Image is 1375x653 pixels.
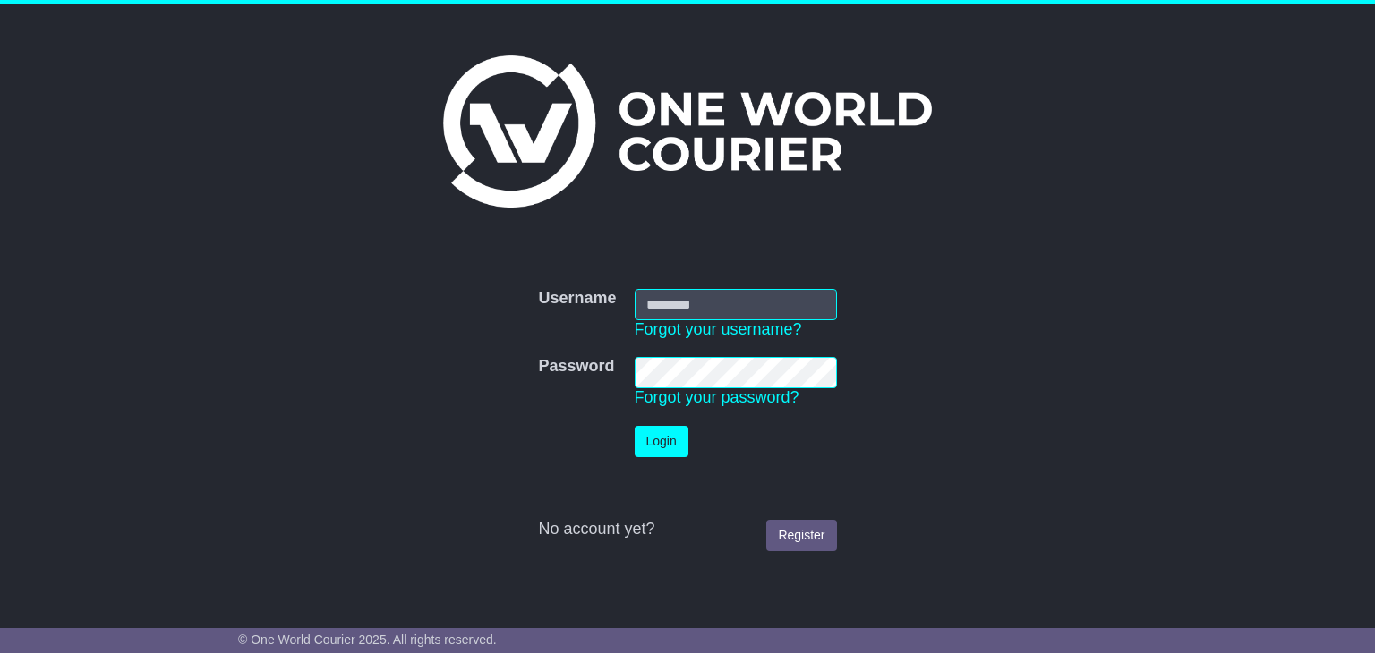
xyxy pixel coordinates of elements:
[443,55,932,208] img: One World
[538,520,836,539] div: No account yet?
[538,289,616,309] label: Username
[635,320,802,338] a: Forgot your username?
[766,520,836,551] a: Register
[238,632,497,647] span: © One World Courier 2025. All rights reserved.
[635,388,799,406] a: Forgot your password?
[538,357,614,377] label: Password
[635,426,688,457] button: Login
